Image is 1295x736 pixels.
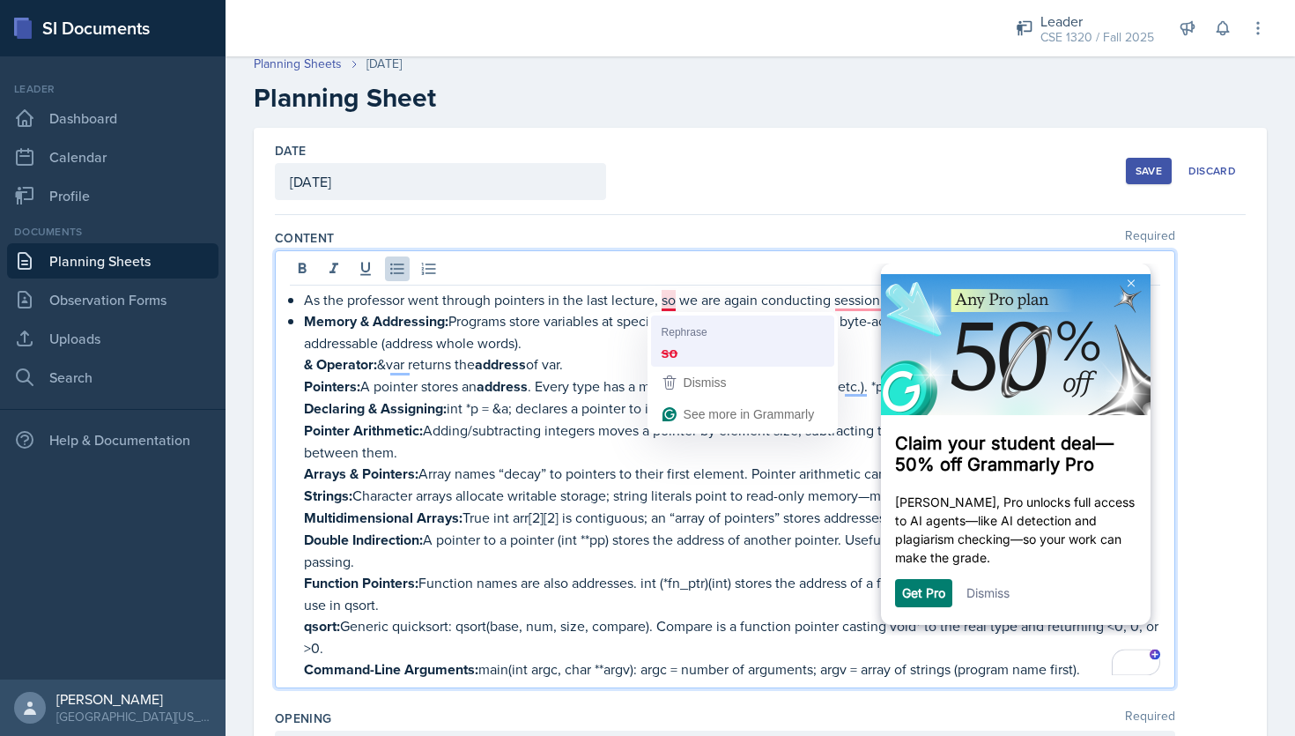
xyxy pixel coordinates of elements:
[304,507,1160,529] p: True int arr[2][2] is contiguous; an “array of pointers” stores addresses that may point anywhere.
[304,310,1160,353] p: Programs store variables at specific addresses. Systems may be byte-addressable (address every by...
[1179,158,1246,184] button: Discard
[304,353,1160,375] p: &var returns the of var.
[304,529,1160,572] p: A pointer to a pointer (int **pp) stores the address of another pointer. Useful for dynamic struc...
[95,322,138,337] a: Dismiss
[254,82,1267,114] h2: Planning Sheet
[24,169,265,212] h3: Claim your student deal—50% off Grammarly Pro
[304,398,1160,420] p: int *p = &a; declares a pointer to int and stores the address of a.
[7,282,218,317] a: Observation Forms
[304,398,447,419] strong: Declaring & Assigning:
[304,420,1160,463] p: Adding/subtracting integers moves a pointer by element size; subtracting two pointers gives the n...
[1136,164,1162,178] div: Save
[256,16,263,24] img: close_x_white.png
[10,11,279,152] img: 0c603a726e7a46b0b1783c6fd19327a5-ipm.png
[275,710,331,727] label: Opening
[304,486,352,506] strong: Strings:
[304,464,418,484] strong: Arrays & Pointers:
[7,422,218,457] div: Help & Documentation
[366,55,402,73] div: [DATE]
[56,690,211,708] div: [PERSON_NAME]
[1040,28,1154,47] div: CSE 1320 / Fall 2025
[304,420,423,441] strong: Pointer Arithmetic:
[7,360,218,395] a: Search
[290,289,1160,680] div: To enrich screen reader interactions, please activate Accessibility in Grammarly extension settings
[7,224,218,240] div: Documents
[304,354,377,375] strong: & Operator:
[304,658,1160,680] p: main(int argc, char **argv): argc = number of arguments; argv = array of strings (program name fi...
[304,659,478,680] strong: Command-Line Arguments:
[304,311,448,331] strong: Memory & Addressing:
[1040,11,1154,32] div: Leader
[7,139,218,175] a: Calendar
[7,321,218,356] a: Uploads
[304,376,360,397] strong: Pointers:
[1125,229,1175,247] span: Required
[7,178,218,213] a: Profile
[304,615,1160,658] p: Generic quicksort: qsort(base, num, size, compare). Compare is a function pointer casting void* t...
[7,81,218,97] div: Leader
[475,354,526,375] strong: address
[1126,158,1172,184] button: Save
[304,375,1160,398] p: A pointer stores an . Every type has a matching pointer type (int , etc.). *ptr accesses the valu...
[304,573,418,593] strong: Function Pointers:
[254,55,342,73] a: Planning Sheets
[304,289,1160,310] p: As the professor went through pointers in the last lecture, so we are again conducting session on...
[56,708,211,725] div: [GEOGRAPHIC_DATA][US_STATE]
[304,485,1160,507] p: Character arrays allocate writable storage; string literals point to read-only memory—modifying l...
[7,100,218,136] a: Dashboard
[24,229,265,303] p: [PERSON_NAME], Pro unlocks full access to AI agents—like AI detection and plagiarism checking—so ...
[304,508,462,528] strong: Multidimensional Arrays:
[304,463,1160,485] p: Array names “decay” to pointers to their first element. Pointer arithmetic can step through array...
[7,243,218,279] a: Planning Sheets
[477,376,528,397] strong: address
[1125,710,1175,727] span: Required
[1188,164,1236,178] div: Discard
[304,572,1160,615] p: Function names are also addresses. int (*fn_ptr)(int) stores the address of a function taking an ...
[275,142,306,160] label: Date
[31,322,74,337] a: Get Pro
[304,616,340,636] strong: qsort:
[304,530,423,550] strong: Double Indirection:
[275,229,334,247] label: Content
